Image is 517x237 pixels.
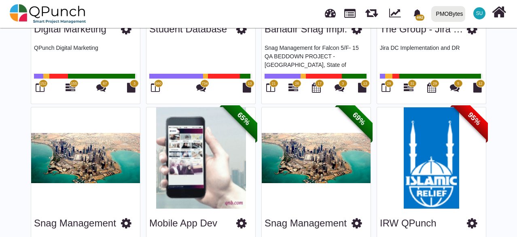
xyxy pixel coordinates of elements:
[248,81,252,87] span: 13
[266,83,275,92] i: Board
[428,0,468,27] a: PMOBytes
[34,218,116,229] h3: Snag Management
[433,81,437,87] span: 29
[337,96,381,141] span: 69%
[450,83,460,92] i: Punch Discussions
[380,23,467,35] h3: The Group - Jira DC
[288,86,298,92] a: 26
[492,4,506,20] i: Home
[151,83,160,92] i: Board
[96,83,106,92] i: Punch Discussions
[288,83,298,92] i: Gantt
[318,81,322,87] span: 17
[408,0,428,26] a: bell fill492
[380,23,467,34] a: The Group - Jira DC
[380,218,436,229] h3: IRW QPunch
[265,44,368,68] p: Snag Management for Falcon 5/F- 15 QA BEDDOWN PROJECT - [GEOGRAPHIC_DATA], State of [GEOGRAPHIC_D...
[410,6,424,21] div: Notification
[36,83,44,92] i: Board
[34,44,137,68] p: QPunch Digital Marketing
[457,81,459,87] span: 5
[149,218,217,228] a: Mobile App Dev
[325,5,336,17] span: Dashboard
[387,81,391,87] span: 29
[243,83,251,92] i: Document Library
[365,4,378,17] span: Iteration
[271,81,275,87] span: 21
[71,81,77,87] span: 155
[473,7,485,19] span: Safi Ullah
[380,44,483,68] p: Jira DC Implementation and DR
[295,81,299,87] span: 26
[413,9,422,18] svg: bell fill
[34,218,116,228] a: Snag Management
[473,83,482,92] i: Document Library
[10,2,86,26] img: qpunch-sp.fa6292f.png
[427,83,436,92] i: Calendar
[476,11,483,16] span: SU
[155,81,161,87] span: 980
[381,83,390,92] i: Board
[312,83,321,92] i: Calendar
[265,218,347,228] a: Snag Management
[40,81,46,87] span: 152
[103,81,107,87] span: 67
[478,81,482,87] span: 12
[127,83,136,92] i: Document Library
[358,83,367,92] i: Document Library
[468,0,490,26] a: SU
[201,81,208,87] span: 734
[221,96,266,141] span: 65%
[265,218,347,229] h3: Snag Management
[149,23,227,35] h3: Student Database
[452,96,497,141] span: 95%
[34,23,106,34] a: Digital Marketing
[404,83,413,92] i: Gantt
[133,81,136,87] span: 3
[404,86,413,92] a: 31
[363,81,367,87] span: 13
[66,86,75,92] a: 155
[149,218,217,229] h3: Mobile App Dev
[385,0,408,27] div: Dynamic Report
[380,218,436,228] a: IRW QPunch
[66,83,75,92] i: Gantt
[344,5,356,18] span: Projects
[410,81,414,87] span: 31
[196,83,206,92] i: Punch Discussions
[265,23,347,34] a: Bahadir Snag Impl.
[335,83,344,92] i: Punch Discussions
[149,23,227,34] a: Student Database
[436,7,463,21] div: PMOBytes
[342,81,344,87] span: 3
[34,23,106,35] h3: Digital Marketing
[265,23,347,35] h3: Bahadir Snag Impl.
[415,15,424,21] span: 492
